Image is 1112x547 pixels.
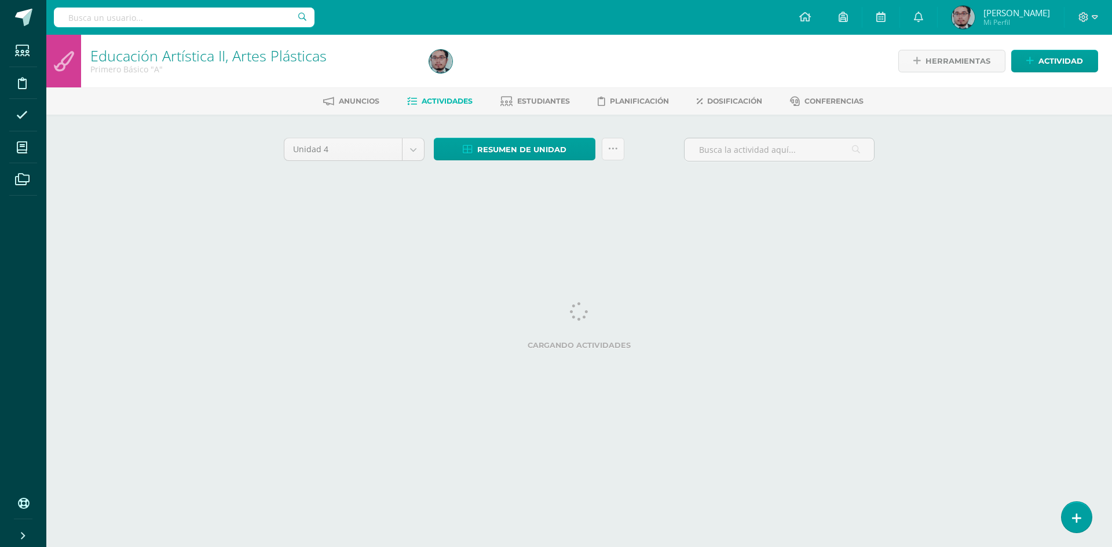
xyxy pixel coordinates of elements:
[500,92,570,111] a: Estudiantes
[598,92,669,111] a: Planificación
[790,92,864,111] a: Conferencias
[952,6,975,29] img: c79a8ee83a32926c67f9bb364e6b58c4.png
[323,92,379,111] a: Anuncios
[1011,50,1098,72] a: Actividad
[477,139,566,160] span: Resumen de unidad
[90,47,415,64] h1: Educación Artística II, Artes Plásticas
[90,46,327,65] a: Educación Artística II, Artes Plásticas
[434,138,595,160] a: Resumen de unidad
[697,92,762,111] a: Dosificación
[685,138,874,161] input: Busca la actividad aquí...
[339,97,379,105] span: Anuncios
[407,92,473,111] a: Actividades
[610,97,669,105] span: Planificación
[54,8,314,27] input: Busca un usuario...
[804,97,864,105] span: Conferencias
[926,50,990,72] span: Herramientas
[517,97,570,105] span: Estudiantes
[90,64,415,75] div: Primero Básico 'A'
[293,138,393,160] span: Unidad 4
[284,341,875,350] label: Cargando actividades
[983,7,1050,19] span: [PERSON_NAME]
[707,97,762,105] span: Dosificación
[898,50,1005,72] a: Herramientas
[1038,50,1083,72] span: Actividad
[422,97,473,105] span: Actividades
[284,138,424,160] a: Unidad 4
[983,17,1050,27] span: Mi Perfil
[429,50,452,73] img: c79a8ee83a32926c67f9bb364e6b58c4.png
